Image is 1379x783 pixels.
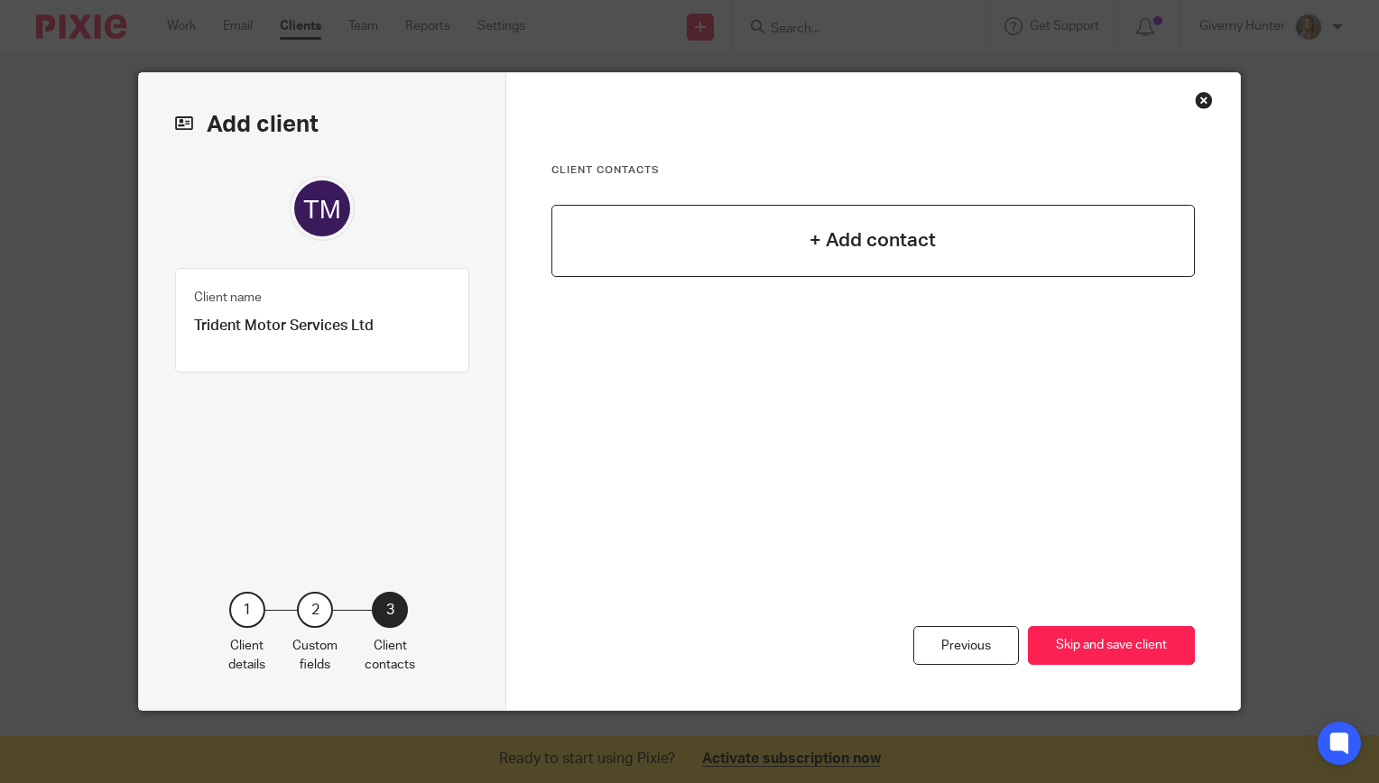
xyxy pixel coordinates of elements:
p: Custom fields [292,637,338,674]
div: Close this dialog window [1195,91,1213,109]
h3: Client contacts [551,163,1196,178]
div: 2 [297,592,333,628]
button: Skip and save client [1028,626,1195,665]
img: svg%3E [290,176,355,241]
label: Client name [194,289,262,307]
p: Client contacts [365,637,415,674]
p: Trident Motor Services Ltd [194,317,450,336]
div: 1 [229,592,265,628]
h2: Add client [175,109,469,140]
h4: + Add contact [810,226,936,254]
p: Client details [228,637,265,674]
div: 3 [372,592,408,628]
div: Previous [913,626,1019,665]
